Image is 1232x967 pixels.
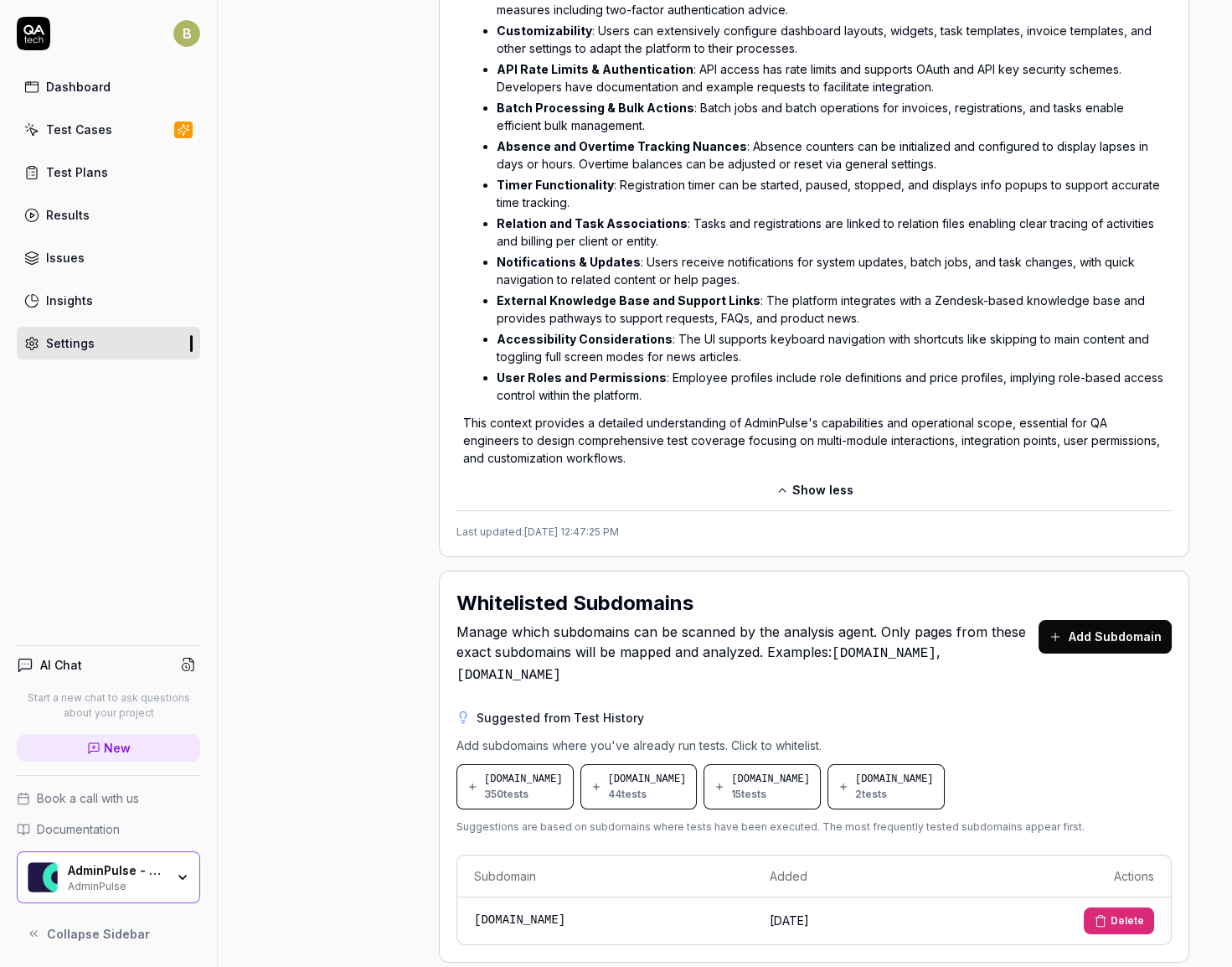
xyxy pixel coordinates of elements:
button: Add Subdomain [1039,620,1172,654]
p: : Users can extensively configure dashboard layouts, widgets, task templates, invoice templates, ... [497,22,1165,57]
a: Documentation [17,820,200,838]
strong: Relation and Task Associations [497,216,688,230]
button: [DOMAIN_NAME]15tests [704,764,821,809]
div: Test Plans [46,163,108,181]
div: Dashboard [46,78,111,96]
th: Added [753,856,925,897]
span: Documentation [37,820,120,838]
p: : The platform integrates with a Zendesk-based knowledge base and provides pathways to support re... [497,292,1165,327]
code: [DOMAIN_NAME] [832,646,936,661]
strong: Customizability [497,23,592,38]
p: : The UI supports keyboard navigation with shortcuts like skipping to main content and toggling f... [497,330,1165,365]
span: [DOMAIN_NAME] [608,772,687,787]
a: Dashboard [17,70,200,103]
h2: Whitelisted Subdomains [456,588,693,618]
p: : Absence counters can be initialized and configured to display lapses in days or hours. Overtime... [497,137,1165,173]
strong: Batch Processing & Bulk Actions [497,101,694,115]
p: : Tasks and registrations are linked to relation files enabling clear tracing of activities and b... [497,215,1165,250]
button: [DOMAIN_NAME]44tests [580,764,698,809]
a: New [17,734,200,762]
p: Suggestions are based on subdomains where tests have been executed. The most frequently tested su... [456,820,1172,835]
span: B [173,20,200,47]
h4: AI Chat [40,656,82,674]
span: 44 tests [608,787,647,802]
img: AdminPulse - 0475.384.429 Logo [28,862,58,892]
a: Insights [17,284,200,317]
td: [DOMAIN_NAME] [457,897,753,944]
a: Issues [17,241,200,274]
span: New [104,739,131,757]
div: Settings [46,334,95,352]
strong: Absence and Overtime Tracking Nuances [497,139,747,153]
p: Add subdomains where you've already run tests. Click to whitelist. [456,737,1172,754]
span: 350 tests [484,787,528,802]
div: Last updated: [DATE] 12:47:25 PM [456,510,1172,540]
button: [DOMAIN_NAME]350tests [456,764,574,809]
a: Test Plans [17,156,200,189]
a: Book a call with us [17,789,200,807]
span: 2 tests [855,787,887,802]
span: Collapse Sidebar [47,925,150,943]
a: Settings [17,327,200,359]
td: [DATE] [753,897,925,944]
p: : Registration timer can be started, paused, stopped, and displays info popups to support accurat... [497,176,1165,211]
div: Issues [46,249,85,266]
span: Show less [792,481,853,499]
strong: Notifications & Updates [497,255,641,269]
th: Actions [925,856,1171,897]
div: AdminPulse - 0475.384.429 [68,863,165,878]
span: Manage which subdomains can be scanned by the analysis agent. Only pages from these exact subdoma... [456,622,1039,685]
div: Results [46,206,90,224]
strong: API Rate Limits & Authentication [497,62,693,76]
div: AdminPulse [68,878,165,892]
p: : Batch jobs and batch operations for invoices, registrations, and tasks enable efficient bulk ma... [497,99,1165,134]
p: : Employee profiles include role definitions and price profiles, implying role-based access contr... [497,369,1165,404]
button: Collapse Sidebar [17,917,200,950]
th: Subdomain [457,856,753,897]
button: Show less [765,477,863,504]
span: [DOMAIN_NAME] [731,772,810,787]
code: [DOMAIN_NAME] [456,668,561,683]
a: Results [17,199,200,231]
a: Test Cases [17,113,200,146]
strong: Accessibility Considerations [497,332,673,346]
button: AdminPulse - 0475.384.429 LogoAdminPulse - 0475.384.429AdminPulse [17,851,200,903]
h3: Suggested from Test History [477,709,644,727]
strong: User Roles and Permissions [497,370,667,385]
p: : Users receive notifications for system updates, batch jobs, and task changes, with quick naviga... [497,253,1165,288]
p: Start a new chat to ask questions about your project [17,690,200,721]
p: : API access has rate limits and supports OAuth and API key security schemes. Developers have doc... [497,60,1165,96]
span: Book a call with us [37,789,139,807]
span: [DOMAIN_NAME] [484,772,563,787]
button: Delete [1084,908,1154,934]
span: 15 tests [731,787,766,802]
span: [DOMAIN_NAME] [855,772,934,787]
strong: Timer Functionality [497,178,614,192]
strong: External Knowledge Base and Support Links [497,293,760,308]
div: Test Cases [46,121,112,138]
div: Insights [46,292,93,309]
p: This context provides a detailed understanding of AdminPulse's capabilities and operational scope... [463,414,1165,467]
button: [DOMAIN_NAME]2tests [827,764,945,809]
button: B [173,17,200,50]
